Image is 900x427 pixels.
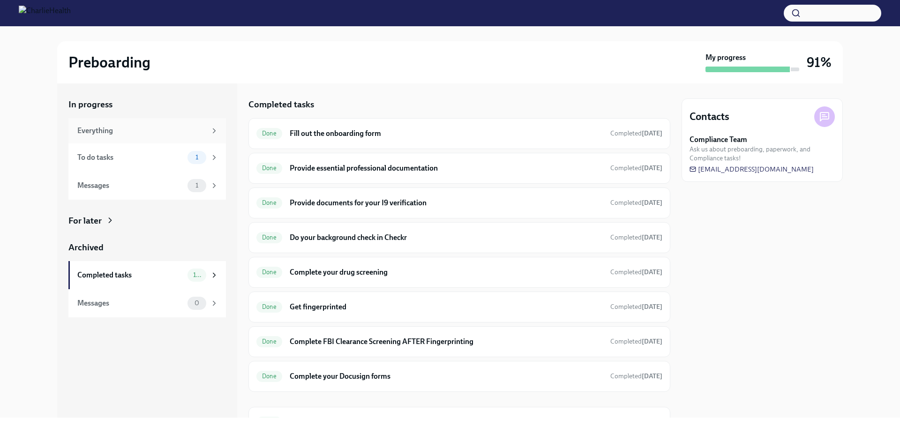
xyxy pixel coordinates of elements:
[77,180,184,191] div: Messages
[690,135,747,145] strong: Compliance Team
[256,300,662,315] a: DoneGet fingerprintedCompleted[DATE]
[189,300,205,307] span: 0
[290,267,603,277] h6: Complete your drug screening
[290,337,603,347] h6: Complete FBI Clearance Screening AFTER Fingerprinting
[610,337,662,345] span: Completed
[642,337,662,345] strong: [DATE]
[190,182,204,189] span: 1
[290,371,603,382] h6: Complete your Docusign forms
[248,98,314,111] h5: Completed tasks
[610,233,662,242] span: August 6th, 2025 07:47
[256,338,282,345] span: Done
[690,110,729,124] h4: Contacts
[68,98,226,111] a: In progress
[256,165,282,172] span: Done
[610,129,662,138] span: August 6th, 2025 06:29
[68,289,226,317] a: Messages0
[256,269,282,276] span: Done
[77,298,184,308] div: Messages
[610,302,662,311] span: August 8th, 2025 13:09
[642,303,662,311] strong: [DATE]
[256,373,282,380] span: Done
[68,241,226,254] a: Archived
[256,130,282,137] span: Done
[290,302,603,312] h6: Get fingerprinted
[256,230,662,245] a: DoneDo your background check in CheckrCompleted[DATE]
[610,164,662,172] span: August 10th, 2025 10:42
[290,128,603,139] h6: Fill out the onboarding form
[19,6,71,21] img: CharlieHealth
[610,233,662,241] span: Completed
[290,198,603,208] h6: Provide documents for your I9 verification
[68,53,150,72] h2: Preboarding
[256,234,282,241] span: Done
[68,172,226,200] a: Messages1
[256,199,282,206] span: Done
[68,215,226,227] a: For later
[256,334,662,349] a: DoneComplete FBI Clearance Screening AFTER FingerprintingCompleted[DATE]
[642,129,662,137] strong: [DATE]
[68,261,226,289] a: Completed tasks10
[290,163,603,173] h6: Provide essential professional documentation
[256,303,282,310] span: Done
[68,143,226,172] a: To do tasks1
[690,165,814,174] a: [EMAIL_ADDRESS][DOMAIN_NAME]
[642,372,662,380] strong: [DATE]
[610,337,662,346] span: August 8th, 2025 13:27
[77,270,184,280] div: Completed tasks
[610,164,662,172] span: Completed
[642,164,662,172] strong: [DATE]
[256,161,662,176] a: DoneProvide essential professional documentationCompleted[DATE]
[290,232,603,243] h6: Do your background check in Checkr
[77,152,184,163] div: To do tasks
[610,372,662,381] span: August 8th, 2025 06:21
[256,369,662,384] a: DoneComplete your Docusign formsCompleted[DATE]
[610,268,662,276] span: Completed
[610,129,662,137] span: Completed
[256,195,662,210] a: DoneProvide documents for your I9 verificationCompleted[DATE]
[68,118,226,143] a: Everything
[256,126,662,141] a: DoneFill out the onboarding formCompleted[DATE]
[256,265,662,280] a: DoneComplete your drug screeningCompleted[DATE]
[610,303,662,311] span: Completed
[68,215,102,227] div: For later
[77,126,206,136] div: Everything
[610,198,662,207] span: August 8th, 2025 06:33
[610,199,662,207] span: Completed
[705,52,746,63] strong: My progress
[642,199,662,207] strong: [DATE]
[190,154,204,161] span: 1
[642,268,662,276] strong: [DATE]
[642,233,662,241] strong: [DATE]
[610,372,662,380] span: Completed
[807,54,832,71] h3: 91%
[187,271,206,278] span: 10
[690,145,835,163] span: Ask us about preboarding, paperwork, and Compliance tasks!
